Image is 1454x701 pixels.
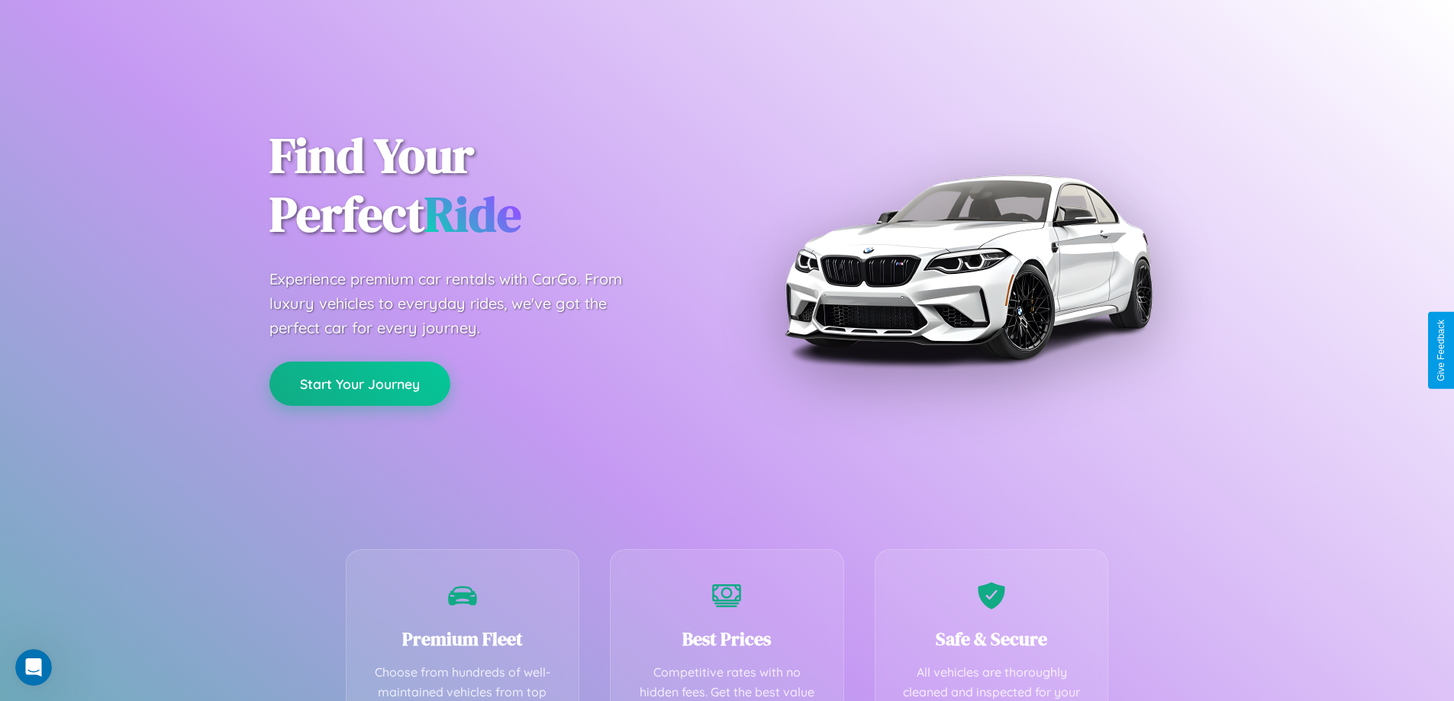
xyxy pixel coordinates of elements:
span: Ride [424,181,521,247]
h1: Find Your Perfect [269,127,704,244]
h3: Best Prices [634,626,820,651]
button: Start Your Journey [269,362,450,406]
h3: Safe & Secure [898,626,1085,651]
p: Experience premium car rentals with CarGo. From luxury vehicles to everyday rides, we've got the ... [269,267,651,340]
h3: Premium Fleet [369,626,556,651]
iframe: Intercom live chat [15,649,52,686]
img: Premium BMW car rental vehicle [777,76,1159,458]
div: Give Feedback [1436,320,1446,381]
